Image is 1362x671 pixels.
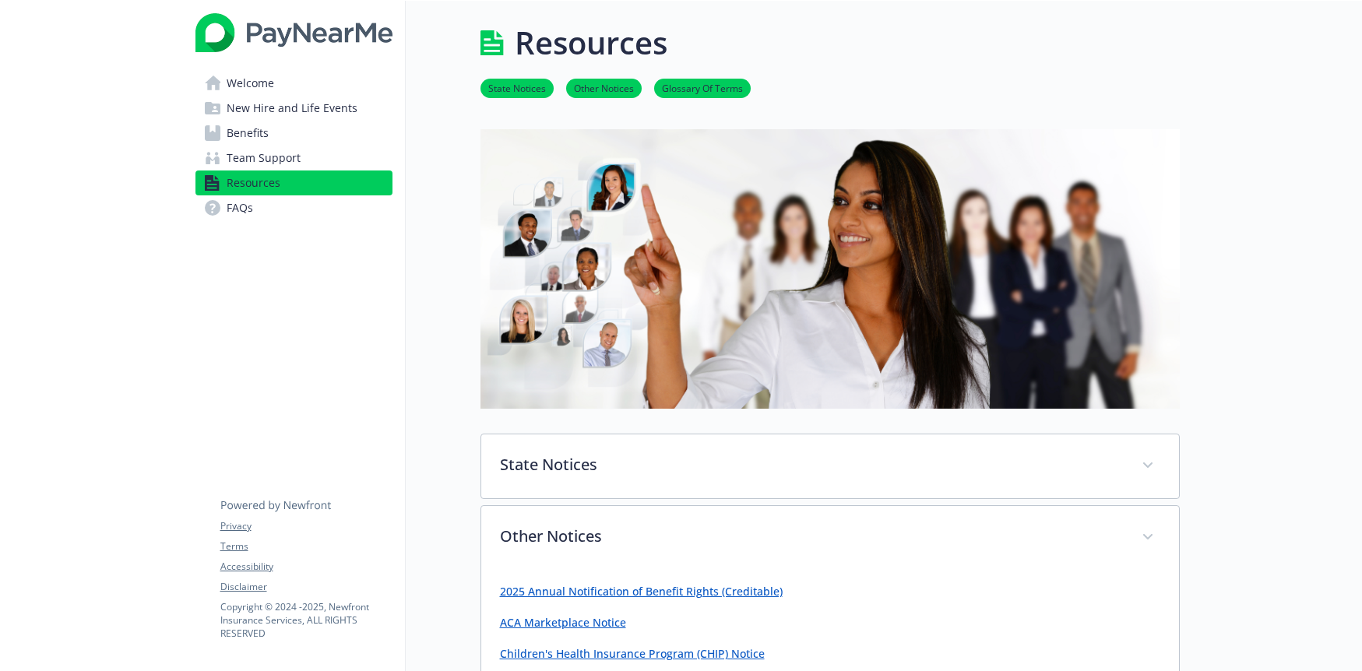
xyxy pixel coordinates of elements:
[227,146,301,170] span: Team Support
[195,121,392,146] a: Benefits
[220,600,392,640] p: Copyright © 2024 - 2025 , Newfront Insurance Services, ALL RIGHTS RESERVED
[227,71,274,96] span: Welcome
[481,434,1179,498] div: State Notices
[480,80,554,95] a: State Notices
[220,519,392,533] a: Privacy
[220,560,392,574] a: Accessibility
[227,96,357,121] span: New Hire and Life Events
[195,195,392,220] a: FAQs
[500,646,765,661] a: Children's Health Insurance Program (CHIP) Notice
[500,584,783,599] a: 2025 Annual Notification of Benefit Rights (Creditable)
[500,453,1123,476] p: State Notices
[481,506,1179,570] div: Other Notices
[515,19,667,66] h1: Resources
[195,146,392,170] a: Team Support
[566,80,642,95] a: Other Notices
[195,71,392,96] a: Welcome
[227,121,269,146] span: Benefits
[220,539,392,553] a: Terms
[500,615,626,630] a: ACA Marketplace Notice
[220,580,392,594] a: Disclaimer
[654,80,751,95] a: Glossary Of Terms
[195,170,392,195] a: Resources
[480,129,1180,409] img: resources page banner
[227,195,253,220] span: FAQs
[227,170,280,195] span: Resources
[195,96,392,121] a: New Hire and Life Events
[500,525,1123,548] p: Other Notices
